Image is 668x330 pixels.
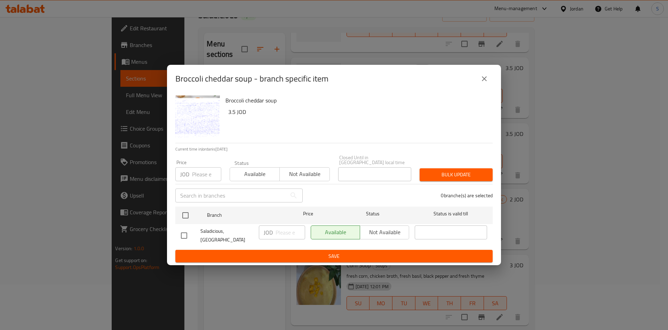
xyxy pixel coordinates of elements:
button: Available [230,167,280,181]
button: close [476,70,493,87]
span: Status is valid till [415,209,487,218]
p: JOD [264,228,273,237]
h2: Broccoli cheddar soup - branch specific item [175,73,328,84]
input: Please enter price [276,225,305,239]
span: Branch [207,211,279,220]
p: Current time in Jordan is [DATE] [175,146,493,152]
button: Bulk update [420,168,493,181]
span: Save [181,252,487,261]
span: Status [337,209,409,218]
button: Not available [279,167,329,181]
img: Broccoli cheddar soup [175,95,220,140]
span: Bulk update [425,170,487,179]
p: JOD [180,170,189,178]
input: Please enter price [192,167,221,181]
span: Available [233,169,277,179]
span: Price [285,209,331,218]
span: Saladicious, [GEOGRAPHIC_DATA] [200,227,253,244]
span: Not available [283,169,327,179]
input: Search in branches [175,189,287,202]
p: 0 branche(s) are selected [441,192,493,199]
h6: 3.5 JOD [228,107,487,117]
h6: Broccoli cheddar soup [225,95,487,105]
button: Save [175,250,493,263]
